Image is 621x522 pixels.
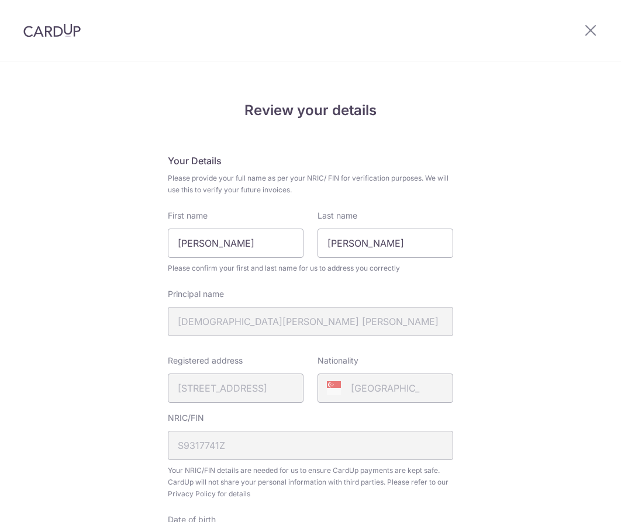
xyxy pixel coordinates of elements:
label: Last name [318,210,357,222]
span: Your NRIC/FIN details are needed for us to ensure CardUp payments are kept safe. CardUp will not ... [168,465,453,500]
h5: Your Details [168,154,453,168]
span: Please provide your full name as per your NRIC/ FIN for verification purposes. We will use this t... [168,172,453,196]
label: Nationality [318,355,358,367]
label: Principal name [168,288,224,300]
label: First name [168,210,208,222]
h4: Review your details [168,100,453,121]
span: Please confirm your first and last name for us to address you correctly [168,262,453,274]
label: NRIC/FIN [168,412,204,424]
label: Registered address [168,355,243,367]
input: Last name [318,229,453,258]
img: CardUp [23,23,81,37]
input: First Name [168,229,303,258]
